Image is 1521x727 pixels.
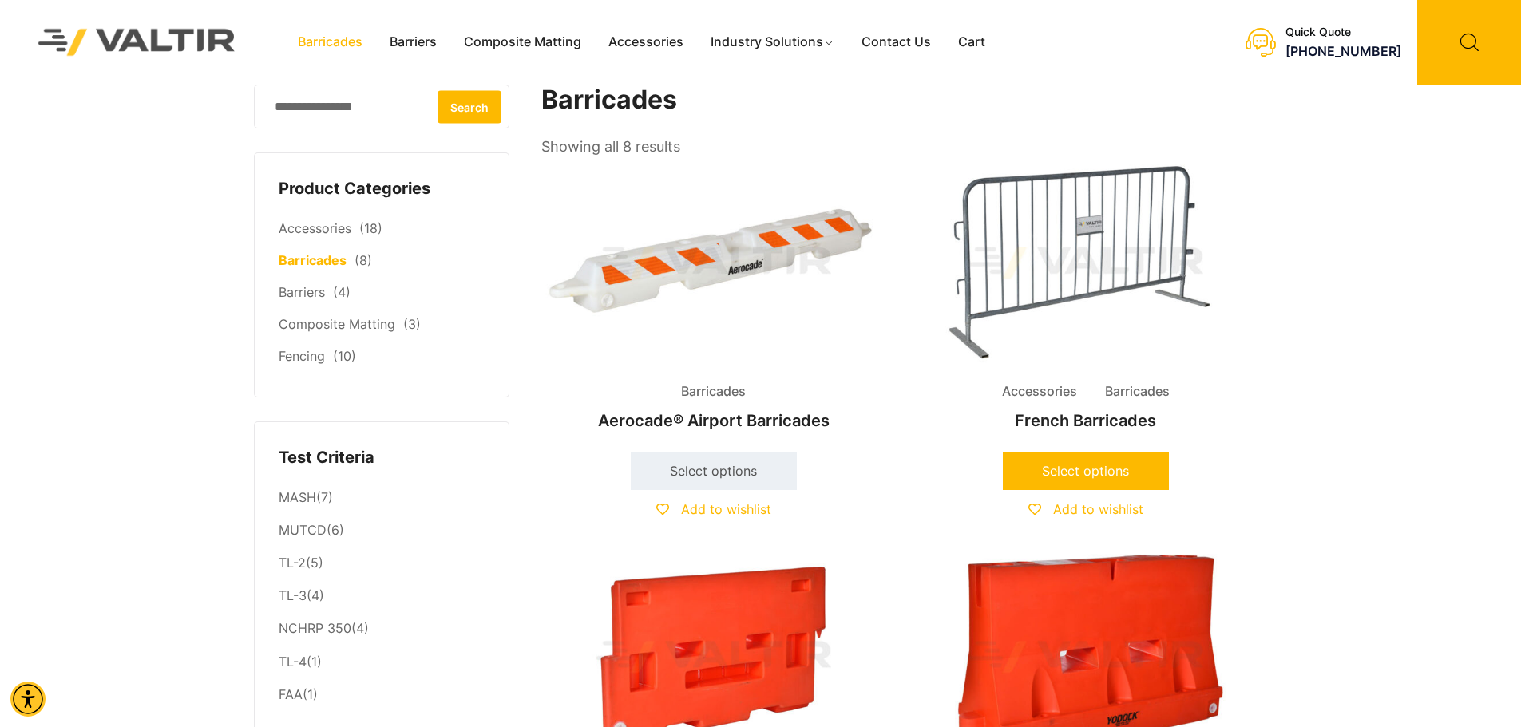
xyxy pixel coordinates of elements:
[279,587,307,603] a: TL-3
[279,481,485,514] li: (7)
[279,177,485,201] h4: Product Categories
[913,160,1258,438] a: Accessories BarricadesFrench Barricades
[990,380,1089,404] span: Accessories
[1285,43,1401,59] a: call (888) 496-3625
[913,403,1258,438] h2: French Barricades
[333,284,351,300] span: (4)
[541,85,1260,116] h1: Barricades
[848,30,945,54] a: Contact Us
[1003,452,1169,490] a: Select options for “French Barricades”
[279,686,303,702] a: FAA
[595,30,697,54] a: Accessories
[1093,380,1182,404] span: Barricades
[403,316,421,332] span: (3)
[541,160,886,438] a: BarricadesAerocade® Airport Barricades
[333,348,356,364] span: (10)
[279,646,485,678] li: (1)
[279,547,485,580] li: (5)
[279,284,325,300] a: Barriers
[376,30,450,54] a: Barriers
[279,522,327,538] a: MUTCD
[355,252,372,268] span: (8)
[279,489,316,505] a: MASH
[1028,501,1143,517] a: Add to wishlist
[18,8,256,76] img: Valtir Rentals
[913,160,1258,366] img: Accessories
[279,515,485,547] li: (6)
[669,380,758,404] span: Barricades
[945,30,999,54] a: Cart
[1285,26,1401,39] div: Quick Quote
[438,90,501,123] button: Search
[279,316,395,332] a: Composite Matting
[279,654,307,670] a: TL-4
[631,452,797,490] a: Select options for “Aerocade® Airport Barricades”
[279,446,485,470] h4: Test Criteria
[541,160,886,366] img: Barricades
[279,555,306,571] a: TL-2
[284,30,376,54] a: Barricades
[254,85,509,128] input: Search for:
[541,403,886,438] h2: Aerocade® Airport Barricades
[541,133,680,160] p: Showing all 8 results
[450,30,595,54] a: Composite Matting
[279,348,325,364] a: Fencing
[359,220,382,236] span: (18)
[1053,501,1143,517] span: Add to wishlist
[656,501,771,517] a: Add to wishlist
[279,620,351,636] a: NCHRP 350
[681,501,771,517] span: Add to wishlist
[279,613,485,646] li: (4)
[10,682,46,717] div: Accessibility Menu
[279,252,347,268] a: Barricades
[697,30,848,54] a: Industry Solutions
[279,220,351,236] a: Accessories
[279,580,485,613] li: (4)
[279,678,485,707] li: (1)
